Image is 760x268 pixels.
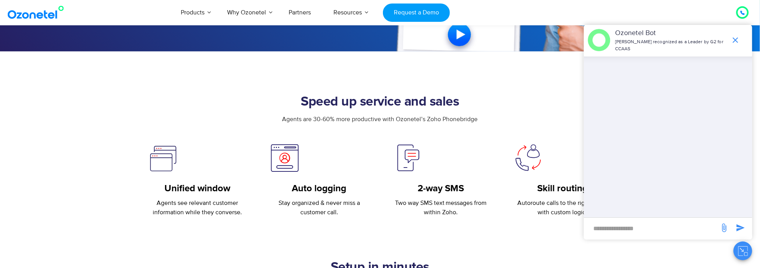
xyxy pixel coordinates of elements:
[148,183,247,194] h5: Unified window
[282,115,478,123] span: Agents are 30-60% more productive with Ozonetel’s Zoho Phonebridge
[716,220,732,236] span: send message
[270,183,369,194] h5: Auto logging
[615,39,727,53] p: [PERSON_NAME] recognized as a Leader by G2 for CCAAS
[392,143,421,173] img: 2-way-sms
[513,183,612,194] h5: Skill routing
[728,32,743,48] span: end chat or minimize
[733,220,748,236] span: send message
[734,242,752,260] button: Close chat
[513,143,543,173] img: skill-routing
[615,28,727,39] p: Ozonetel Bot
[392,183,490,194] h5: 2-way SMS
[392,198,490,217] p: Two way SMS text messages from within Zoho.
[148,143,178,173] img: unified window
[513,198,612,217] p: Autoroute calls to the right agent with custom logic.
[270,143,300,173] img: auto-login
[137,94,624,110] h2: Speed up service and sales
[588,29,610,51] img: header
[148,198,247,217] p: Agents see relevant customer information while they converse.
[270,198,369,217] p: Stay organized & never miss a customer call.
[588,222,716,236] div: new-msg-input
[383,4,450,22] a: Request a Demo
